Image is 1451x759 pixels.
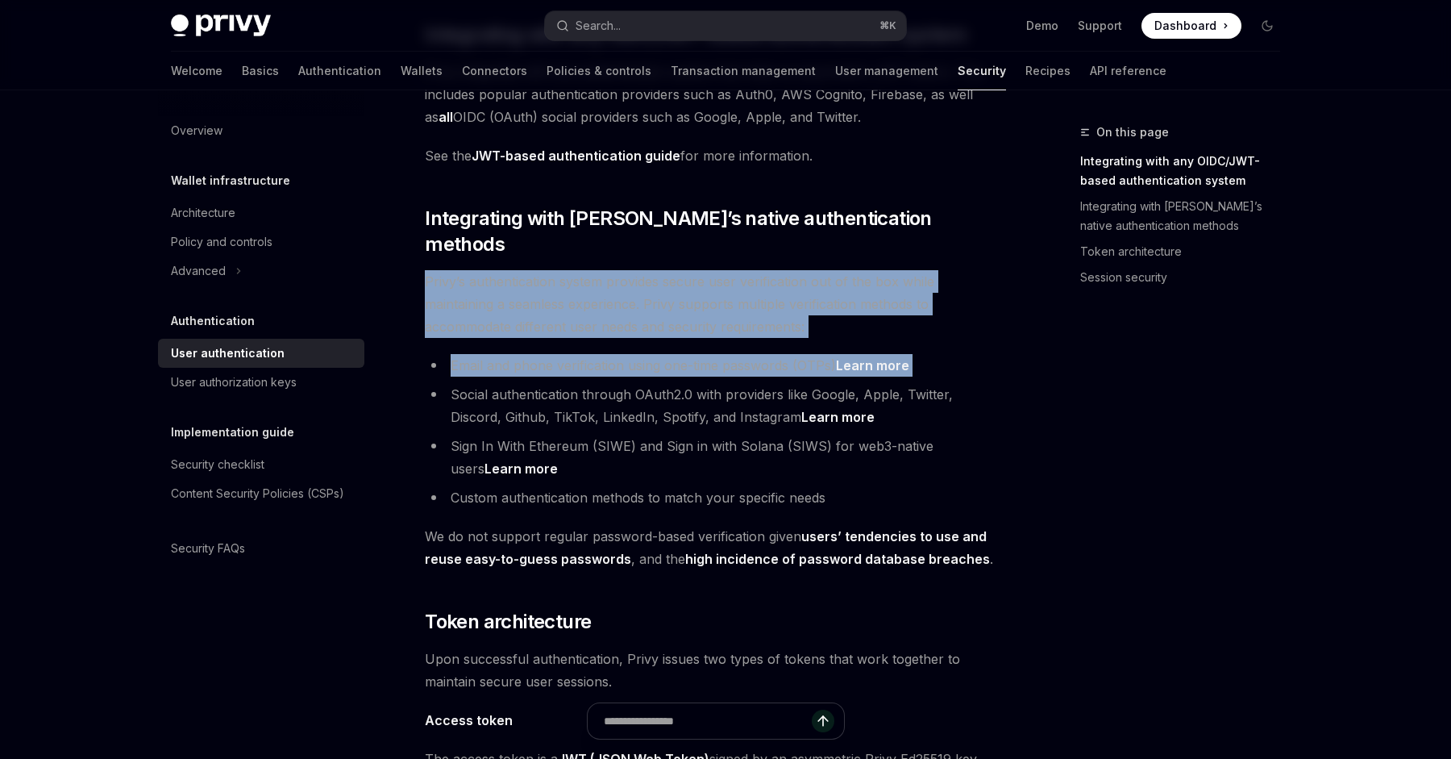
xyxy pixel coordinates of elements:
span: On this page [1096,123,1169,142]
a: Policies & controls [547,52,651,90]
div: Policy and controls [171,232,272,252]
a: Content Security Policies (CSPs) [158,479,364,508]
span: See the for more information. [425,144,1006,167]
a: high incidence of password database breaches [685,551,990,568]
li: Sign In With Ethereum (SIWE) and Sign in with Solana (SIWS) for web3-native users [425,435,1006,480]
a: Support [1078,18,1122,34]
h5: Implementation guide [171,423,294,442]
img: dark logo [171,15,271,37]
div: Search... [576,16,621,35]
a: Learn more [836,357,909,374]
span: We do not support regular password-based verification given , and the . [425,525,1006,570]
a: Basics [242,52,279,90]
h5: Wallet infrastructure [171,171,290,190]
div: Architecture [171,203,235,223]
a: Security checklist [158,450,364,479]
a: Learn more [801,409,875,426]
a: Welcome [171,52,222,90]
a: Learn more [484,461,558,478]
h5: Authentication [171,311,255,331]
a: Recipes [1025,52,1071,90]
button: Send message [812,710,834,732]
strong: all [439,109,453,125]
button: Advanced [158,256,364,286]
a: JWT-based authentication guide [472,148,680,165]
a: API reference [1090,52,1166,90]
div: Advanced [171,261,226,281]
span: ⌘ K [879,19,896,32]
a: Dashboard [1141,13,1241,39]
div: Overview [171,121,222,140]
a: Token architecture [1080,239,1293,265]
a: Security FAQs [158,534,364,563]
li: Social authentication through OAuth2.0 with providers like Google, Apple, Twitter, Discord, Githu... [425,383,1006,428]
span: Token architecture [425,609,591,635]
a: Overview [158,116,364,145]
span: Dashboard [1154,18,1216,34]
span: Integrating with [PERSON_NAME]’s native authentication methods [425,206,1006,257]
div: User authentication [171,344,285,363]
span: Privy integrates with any authentication system that relies on asymmetric JWT tokens. This includ... [425,60,1006,128]
a: User authentication [158,339,364,368]
button: Toggle dark mode [1254,13,1280,39]
a: Connectors [462,52,527,90]
li: Custom authentication methods to match your specific needs [425,486,1006,509]
li: Email and phone verification using one-time passwords (OTPs) [425,354,1006,377]
a: Transaction management [671,52,816,90]
a: Architecture [158,198,364,227]
a: Policy and controls [158,227,364,256]
a: Wallets [401,52,443,90]
span: Upon successful authentication, Privy issues two types of tokens that work together to maintain s... [425,648,1006,693]
a: Integrating with [PERSON_NAME]’s native authentication methods [1080,194,1293,239]
a: Authentication [298,52,381,90]
a: Integrating with any OIDC/JWT-based authentication system [1080,148,1293,194]
div: Content Security Policies (CSPs) [171,484,344,503]
input: Ask a question... [604,703,812,739]
a: User authorization keys [158,368,364,397]
span: Privy’s authentication system provides secure user verification out of the box while maintaining ... [425,270,1006,338]
div: User authorization keys [171,373,297,392]
div: Security checklist [171,455,264,474]
div: Security FAQs [171,539,245,558]
button: Search...⌘K [545,11,906,40]
a: User management [835,52,938,90]
a: Security [958,52,1006,90]
a: Session security [1080,265,1293,290]
a: Demo [1026,18,1058,34]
